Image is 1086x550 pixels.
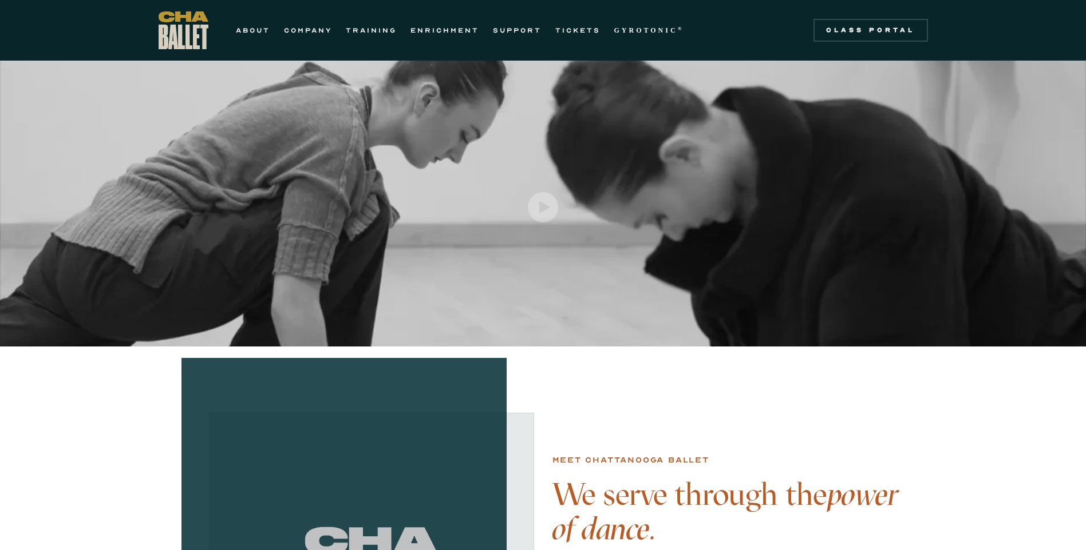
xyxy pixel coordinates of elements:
[284,23,332,37] a: COMPANY
[552,477,905,546] h4: We serve through the
[410,23,479,37] a: ENRICHMENT
[552,476,898,547] em: power of dance.
[555,23,601,37] a: TICKETS
[159,11,208,49] a: home
[552,453,709,467] div: Meet chattanooga ballet
[614,26,678,34] strong: GYROTONIC
[678,26,684,31] sup: ®
[493,23,542,37] a: SUPPORT
[820,26,921,35] div: Class Portal
[236,23,270,37] a: ABOUT
[813,19,928,42] a: Class Portal
[346,23,397,37] a: TRAINING
[614,23,684,37] a: GYROTONIC®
